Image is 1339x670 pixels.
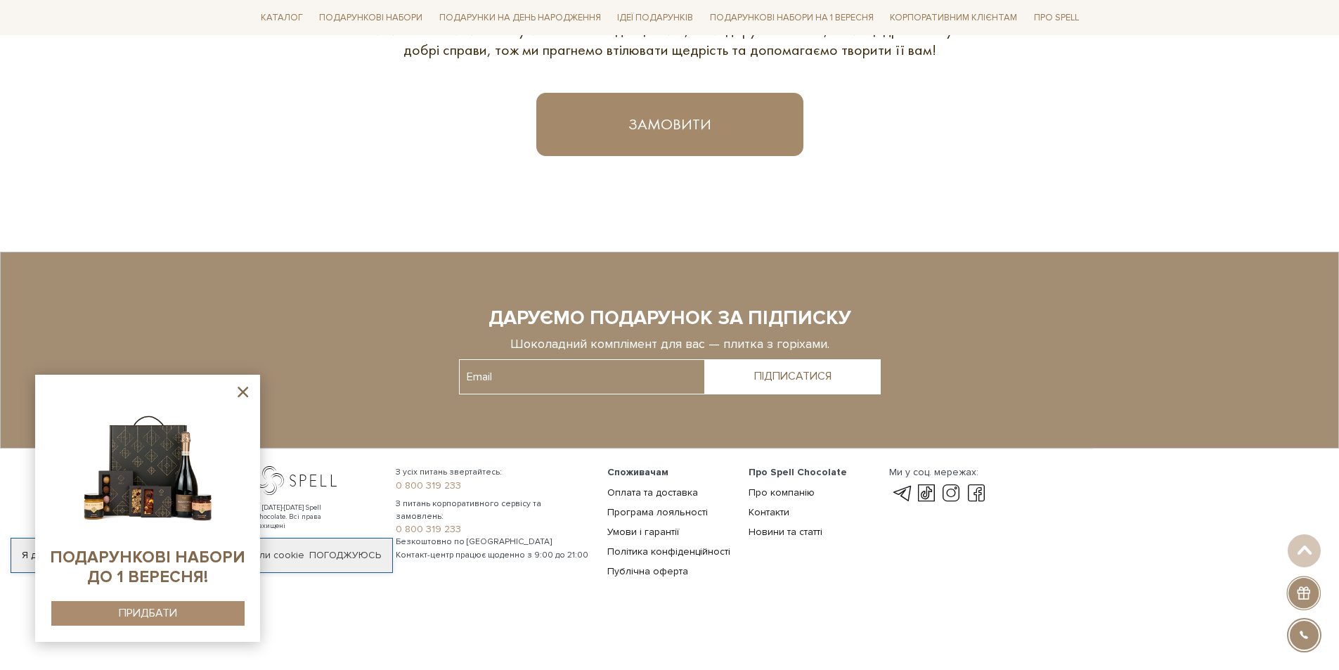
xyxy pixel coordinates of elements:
a: Каталог [255,7,309,29]
a: Програма лояльності [607,506,708,518]
div: © [DATE]-[DATE] Spell Chocolate. Всі права захищені [255,503,350,531]
a: Новини та статті [749,526,822,538]
a: Подарункові набори на 1 Вересня [704,6,879,30]
a: Умови і гарантії [607,526,679,538]
a: tik-tok [914,485,938,502]
a: файли cookie [240,549,304,561]
a: Подарунки на День народження [434,7,607,29]
span: З усіх питань звертайтесь: [396,466,590,479]
a: Про Spell [1028,7,1085,29]
a: Замовити [536,93,803,156]
a: Погоджуюсь [309,549,381,562]
a: 0 800 319 233 [396,479,590,492]
a: Контакти [749,506,789,518]
a: Ідеї подарунків [612,7,699,29]
a: facebook [964,485,988,502]
a: Політика конфіденційності [607,546,730,558]
a: instagram [939,485,963,502]
span: Безкоштовно по [GEOGRAPHIC_DATA] [396,536,590,548]
span: Споживачам [607,466,668,478]
a: 0 800 319 233 [396,523,590,536]
a: Про компанію [749,487,815,498]
a: Оплата та доставка [607,487,698,498]
a: Публічна оферта [607,565,688,577]
div: Я дозволяю [DOMAIN_NAME] використовувати [11,549,392,562]
span: Контакт-центр працює щоденно з 9:00 до 21:00 [396,549,590,562]
div: Ми у соц. мережах: [889,466,988,479]
span: З питань корпоративного сервісу та замовлень: [396,498,590,523]
span: Про Spell Chocolate [749,466,847,478]
a: Подарункові набори [313,7,428,29]
a: Корпоративним клієнтам [884,6,1023,30]
a: telegram [889,485,913,502]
